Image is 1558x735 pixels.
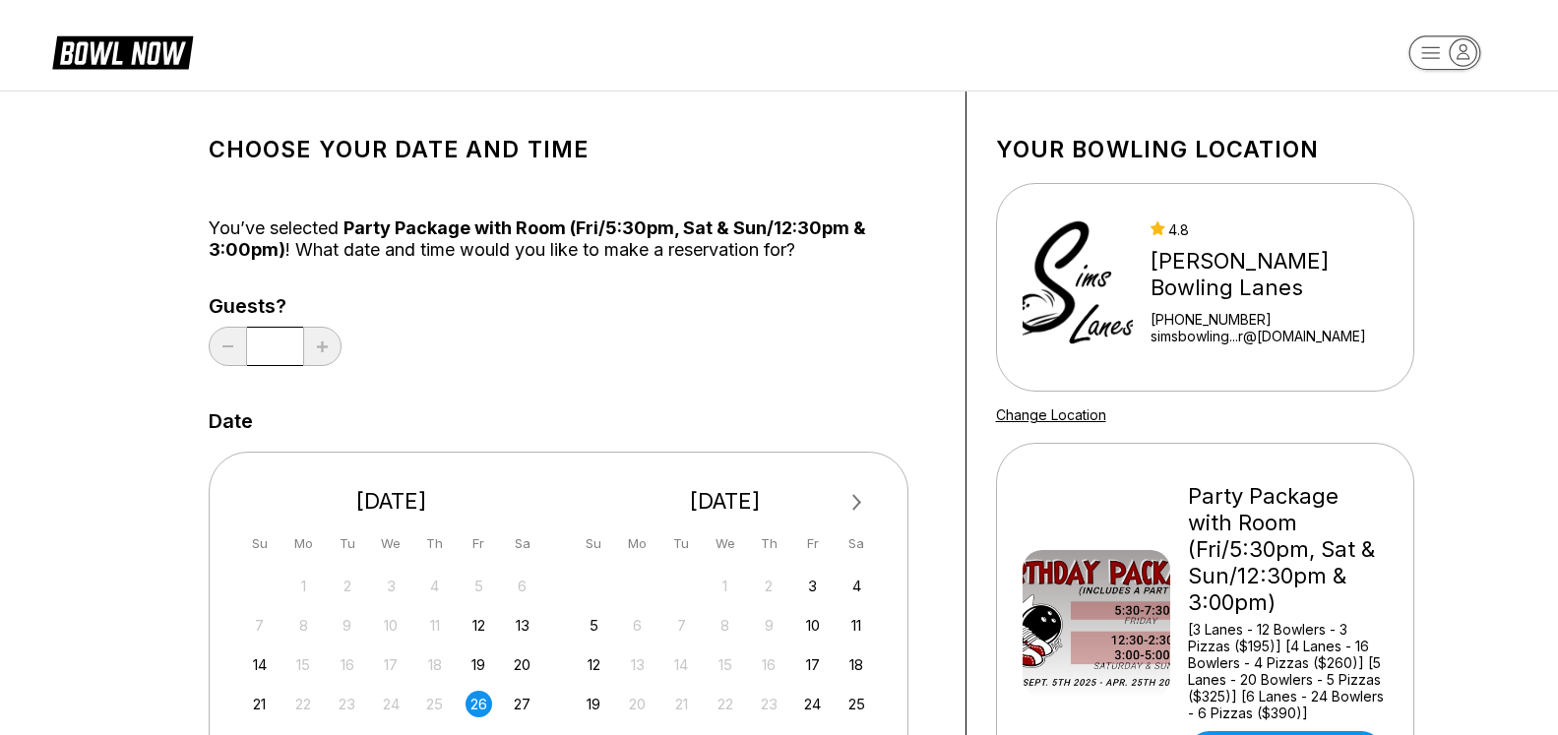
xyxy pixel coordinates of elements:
div: Choose Sunday, October 5th, 2025 [581,612,607,639]
div: Th [756,530,782,557]
div: Not available Thursday, September 11th, 2025 [421,612,448,639]
div: Not available Tuesday, September 2nd, 2025 [334,573,360,599]
div: Not available Wednesday, September 10th, 2025 [378,612,405,639]
button: Next Month [841,487,873,519]
div: [PERSON_NAME] Bowling Lanes [1151,248,1403,301]
label: Guests? [209,295,342,317]
div: Party Package with Room (Fri/5:30pm, Sat & Sun/12:30pm & 3:00pm) [1188,483,1388,616]
div: Fr [799,530,826,557]
div: Sa [509,530,535,557]
span: Party Package with Room (Fri/5:30pm, Sat & Sun/12:30pm & 3:00pm) [209,217,866,260]
div: Choose Friday, October 10th, 2025 [799,612,826,639]
div: Not available Wednesday, October 8th, 2025 [712,612,738,639]
div: Mo [624,530,651,557]
div: We [712,530,738,557]
h1: Choose your Date and time [209,136,936,163]
div: Not available Wednesday, October 15th, 2025 [712,651,738,678]
div: Choose Sunday, September 21st, 2025 [246,691,273,717]
div: Not available Wednesday, October 1st, 2025 [712,573,738,599]
div: Not available Monday, September 15th, 2025 [290,651,317,678]
div: Not available Thursday, October 23rd, 2025 [756,691,782,717]
div: Tu [334,530,360,557]
div: Choose Saturday, October 25th, 2025 [843,691,870,717]
a: simsbowling...r@[DOMAIN_NAME] [1151,328,1403,344]
div: Fr [466,530,492,557]
div: Choose Sunday, October 12th, 2025 [581,651,607,678]
div: Not available Saturday, September 6th, 2025 [509,573,535,599]
div: Not available Thursday, October 16th, 2025 [756,651,782,678]
div: Choose Friday, October 17th, 2025 [799,651,826,678]
div: Not available Tuesday, September 9th, 2025 [334,612,360,639]
div: Choose Friday, September 19th, 2025 [466,651,492,678]
div: Choose Saturday, September 13th, 2025 [509,612,535,639]
div: Not available Sunday, September 7th, 2025 [246,612,273,639]
div: Not available Tuesday, September 16th, 2025 [334,651,360,678]
div: Not available Tuesday, September 23rd, 2025 [334,691,360,717]
div: Not available Tuesday, October 21st, 2025 [668,691,695,717]
div: Choose Friday, September 26th, 2025 [466,691,492,717]
div: Choose Saturday, September 20th, 2025 [509,651,535,678]
img: Party Package with Room (Fri/5:30pm, Sat & Sun/12:30pm & 3:00pm) [1023,550,1170,698]
div: Not available Thursday, September 25th, 2025 [421,691,448,717]
div: We [378,530,405,557]
div: Su [246,530,273,557]
div: Not available Thursday, September 4th, 2025 [421,573,448,599]
div: Not available Monday, October 13th, 2025 [624,651,651,678]
div: Mo [290,530,317,557]
div: Th [421,530,448,557]
div: Choose Sunday, September 14th, 2025 [246,651,273,678]
div: Not available Thursday, September 18th, 2025 [421,651,448,678]
div: Su [581,530,607,557]
div: Choose Saturday, September 27th, 2025 [509,691,535,717]
div: Choose Saturday, October 11th, 2025 [843,612,870,639]
div: Not available Tuesday, October 7th, 2025 [668,612,695,639]
label: Date [209,410,253,432]
div: Choose Friday, October 3rd, 2025 [799,573,826,599]
div: [DATE] [239,488,544,515]
div: Not available Wednesday, October 22nd, 2025 [712,691,738,717]
img: Sims Bowling Lanes [1023,214,1134,361]
div: Choose Saturday, October 18th, 2025 [843,651,870,678]
div: Not available Thursday, October 2nd, 2025 [756,573,782,599]
div: Choose Sunday, October 19th, 2025 [581,691,607,717]
div: Choose Friday, September 12th, 2025 [466,612,492,639]
div: 4.8 [1151,221,1403,238]
h1: Your bowling location [996,136,1414,163]
div: Tu [668,530,695,557]
div: Not available Monday, October 6th, 2025 [624,612,651,639]
div: Not available Tuesday, October 14th, 2025 [668,651,695,678]
div: Not available Monday, September 22nd, 2025 [290,691,317,717]
div: [3 Lanes - 12 Bowlers - 3 Pizzas ($195)] [4 Lanes - 16 Bowlers - 4 Pizzas ($260)] [5 Lanes - 20 B... [1188,621,1388,721]
div: Choose Friday, October 24th, 2025 [799,691,826,717]
div: Not available Wednesday, September 24th, 2025 [378,691,405,717]
div: Not available Monday, September 8th, 2025 [290,612,317,639]
div: Not available Wednesday, September 3rd, 2025 [378,573,405,599]
div: Not available Monday, October 20th, 2025 [624,691,651,717]
div: You’ve selected ! What date and time would you like to make a reservation for? [209,217,936,261]
div: Not available Monday, September 1st, 2025 [290,573,317,599]
div: Not available Wednesday, September 17th, 2025 [378,651,405,678]
div: Sa [843,530,870,557]
div: Not available Thursday, October 9th, 2025 [756,612,782,639]
div: [PHONE_NUMBER] [1151,311,1403,328]
div: Choose Saturday, October 4th, 2025 [843,573,870,599]
div: [DATE] [573,488,878,515]
a: Change Location [996,406,1106,423]
div: Not available Friday, September 5th, 2025 [466,573,492,599]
